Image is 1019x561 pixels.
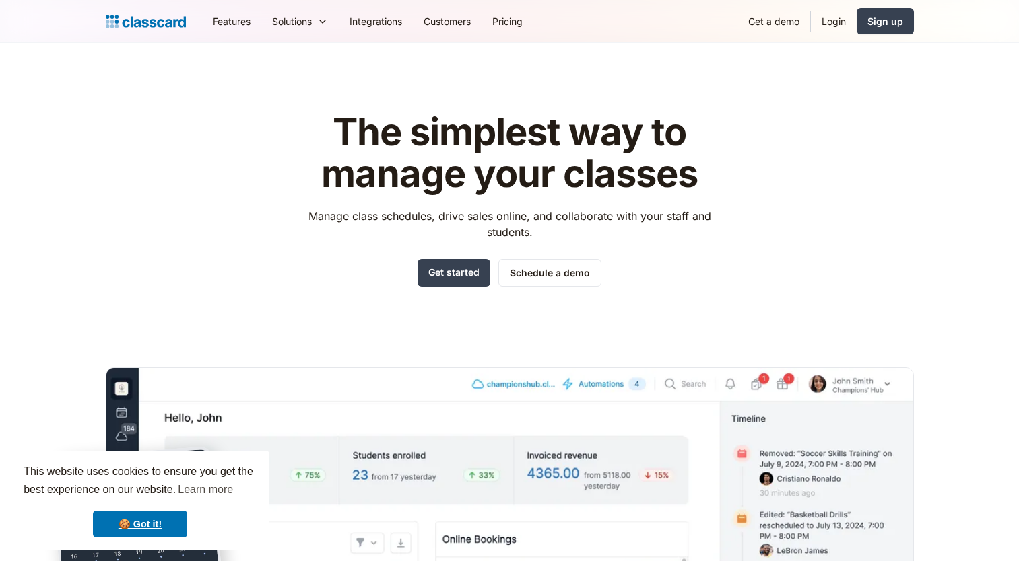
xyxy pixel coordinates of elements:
[176,480,235,500] a: learn more about cookies
[339,6,413,36] a: Integrations
[272,14,312,28] div: Solutions
[867,14,903,28] div: Sign up
[482,6,533,36] a: Pricing
[857,8,914,34] a: Sign up
[93,511,187,537] a: dismiss cookie message
[11,451,269,550] div: cookieconsent
[261,6,339,36] div: Solutions
[106,12,186,31] a: home
[498,259,601,287] a: Schedule a demo
[811,6,857,36] a: Login
[737,6,810,36] a: Get a demo
[296,208,723,240] p: Manage class schedules, drive sales online, and collaborate with your staff and students.
[202,6,261,36] a: Features
[296,112,723,194] h1: The simplest way to manage your classes
[418,259,490,287] a: Get started
[413,6,482,36] a: Customers
[24,463,257,500] span: This website uses cookies to ensure you get the best experience on our website.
